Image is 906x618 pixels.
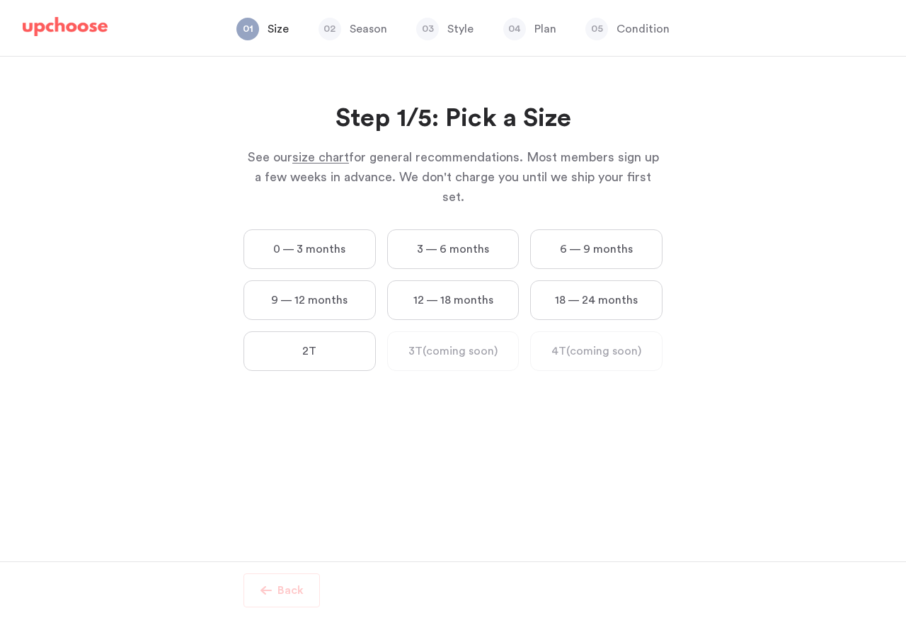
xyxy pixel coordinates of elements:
[243,331,376,371] label: 2T
[416,18,439,40] span: 03
[243,102,663,136] h2: Step 1/5: Pick a Size
[277,582,304,599] p: Back
[387,280,520,320] label: 12 — 18 months
[243,573,320,607] button: Back
[23,17,108,43] a: UpChoose
[617,21,670,38] p: Condition
[534,21,556,38] p: Plan
[292,151,349,164] span: size chart
[236,18,259,40] span: 01
[387,331,520,371] label: 3T (coming soon)
[530,331,663,371] label: 4T (coming soon)
[530,280,663,320] label: 18 — 24 months
[503,18,526,40] span: 04
[585,18,608,40] span: 05
[243,229,376,269] label: 0 — 3 months
[243,147,663,207] p: See our for general recommendations. Most members sign up a few weeks in advance. We don't charge...
[530,229,663,269] label: 6 — 9 months
[387,229,520,269] label: 3 — 6 months
[23,17,108,37] img: UpChoose
[447,21,474,38] p: Style
[243,280,376,320] label: 9 — 12 months
[350,21,387,38] p: Season
[319,18,341,40] span: 02
[268,21,289,38] p: Size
